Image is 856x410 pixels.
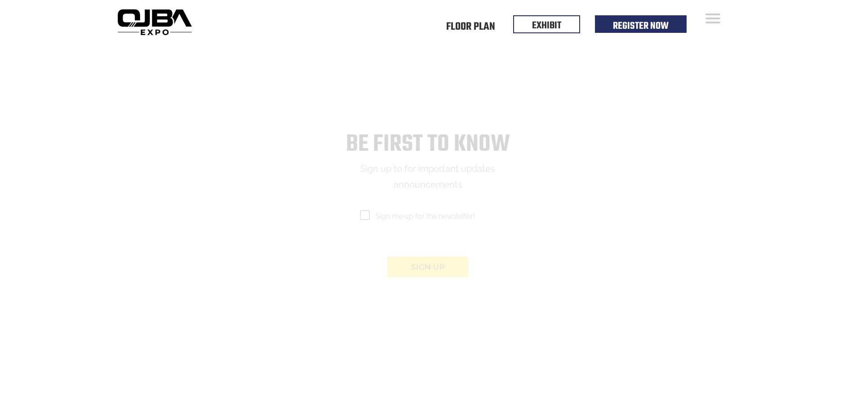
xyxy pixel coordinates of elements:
[326,131,530,159] h1: Be first to know
[360,211,475,222] span: Sign me up for the newsletter!
[613,18,669,34] a: Register Now
[326,161,530,193] p: Sign up to for important updates announcements
[387,257,468,277] button: Sign up
[532,18,561,33] a: EXHIBIT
